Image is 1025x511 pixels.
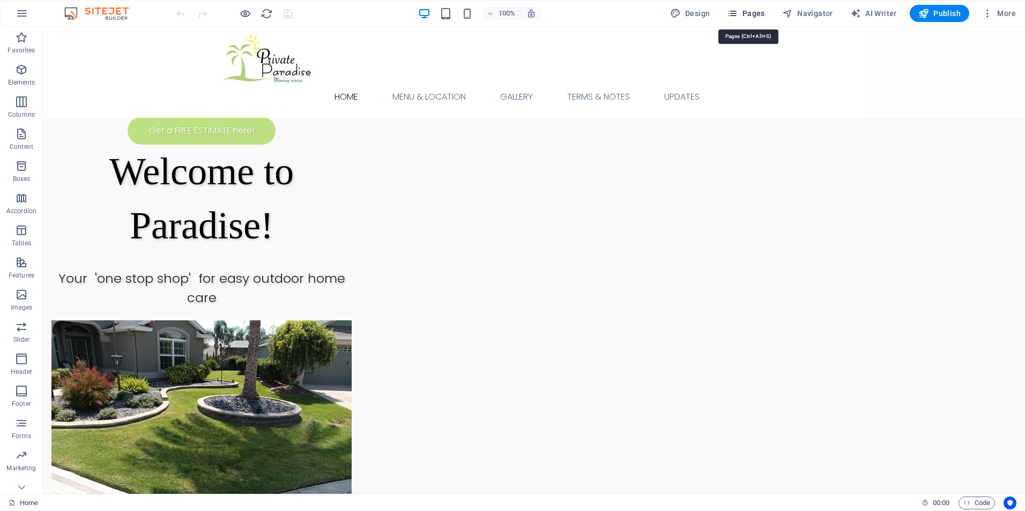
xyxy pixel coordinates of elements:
span: More [982,8,1016,19]
img: Editor Logo [62,7,142,20]
p: Marketing [6,464,36,472]
button: AI Writer [846,5,901,22]
button: Design [666,5,715,22]
button: Publish [910,5,969,22]
button: Click here to leave preview mode and continue editing [239,7,251,20]
span: Code [963,497,990,509]
button: Navigator [778,5,837,22]
div: Design (Ctrl+Alt+Y) [666,5,715,22]
p: Footer [12,400,31,408]
span: AI Writer [850,8,897,19]
button: reload [260,7,273,20]
p: Features [9,271,34,280]
p: Slider [13,335,30,344]
p: Header [11,367,32,376]
button: Code [959,497,995,509]
button: Pages [723,5,769,22]
span: Navigator [782,8,833,19]
p: Elements [8,78,35,87]
span: 00 00 [933,497,949,509]
h6: Session time [922,497,950,509]
button: 100% [482,7,521,20]
span: Publish [918,8,961,19]
i: Reload page [261,7,273,20]
p: Columns [8,110,35,119]
h6: 100% [499,7,516,20]
p: Forms [12,432,31,440]
p: Content [10,142,33,151]
p: Favorites [8,46,35,55]
p: Boxes [13,175,31,183]
button: More [978,5,1020,22]
p: Images [11,303,33,312]
button: Usercentrics [1004,497,1016,509]
span: : [940,499,942,507]
span: Pages [727,8,764,19]
p: Accordion [6,207,36,215]
p: Tables [12,239,31,247]
a: Click to cancel selection. Double-click to open Pages [9,497,38,509]
span: Design [670,8,710,19]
